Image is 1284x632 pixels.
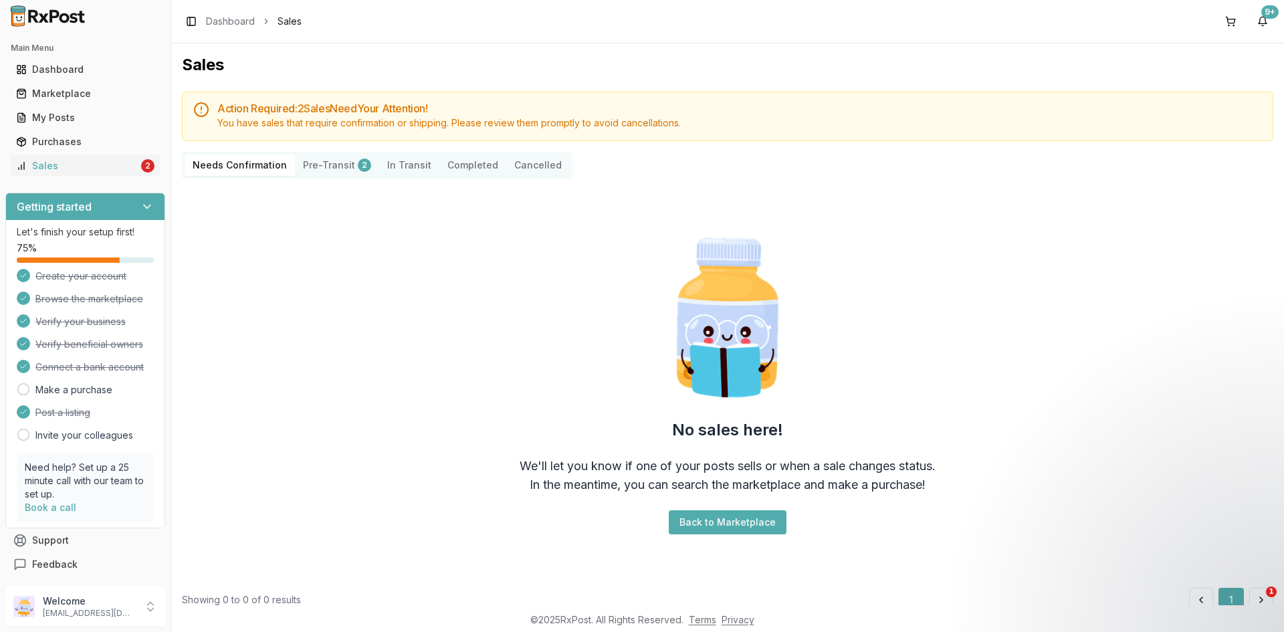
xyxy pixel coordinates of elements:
[17,241,37,255] span: 75 %
[182,593,301,607] div: Showing 0 to 0 of 0 results
[5,528,165,552] button: Support
[379,154,439,176] button: In Transit
[16,87,154,100] div: Marketplace
[217,103,1262,114] h5: Action Required: 2 Sale s Need Your Attention!
[35,406,90,419] span: Post a listing
[520,457,936,476] div: We'll let you know if one of your posts sells or when a sale changes status.
[35,292,143,306] span: Browse the marketplace
[141,159,154,173] div: 2
[1252,11,1273,32] button: 9+
[11,58,160,82] a: Dashboard
[295,154,379,176] button: Pre-Transit
[278,15,302,28] span: Sales
[25,461,146,501] p: Need help? Set up a 25 minute call with our team to set up.
[506,154,570,176] button: Cancelled
[16,111,154,124] div: My Posts
[669,510,786,534] button: Back to Marketplace
[16,159,138,173] div: Sales
[11,82,160,106] a: Marketplace
[722,614,754,625] a: Privacy
[43,595,136,608] p: Welcome
[25,502,76,513] a: Book a call
[16,63,154,76] div: Dashboard
[35,360,144,374] span: Connect a bank account
[5,107,165,128] button: My Posts
[35,338,143,351] span: Verify beneficial owners
[35,383,112,397] a: Make a purchase
[1266,587,1277,597] span: 1
[182,54,1273,76] h1: Sales
[217,116,1262,130] div: You have sales that require confirmation or shipping. Please review them promptly to avoid cancel...
[11,130,160,154] a: Purchases
[11,43,160,54] h2: Main Menu
[1261,5,1279,19] div: 9+
[1218,588,1244,612] button: 1
[530,476,926,494] div: In the meantime, you can search the marketplace and make a purchase!
[642,232,813,403] img: Smart Pill Bottle
[185,154,295,176] button: Needs Confirmation
[16,135,154,148] div: Purchases
[5,552,165,576] button: Feedback
[5,131,165,152] button: Purchases
[35,270,126,283] span: Create your account
[11,106,160,130] a: My Posts
[17,199,92,215] h3: Getting started
[11,154,160,178] a: Sales2
[43,608,136,619] p: [EMAIL_ADDRESS][DOMAIN_NAME]
[689,614,716,625] a: Terms
[5,59,165,80] button: Dashboard
[5,155,165,177] button: Sales2
[439,154,506,176] button: Completed
[5,5,91,27] img: RxPost Logo
[358,159,371,172] div: 2
[35,315,126,328] span: Verify your business
[5,83,165,104] button: Marketplace
[35,429,133,442] a: Invite your colleagues
[206,15,255,28] a: Dashboard
[17,225,154,239] p: Let's finish your setup first!
[672,419,783,441] h2: No sales here!
[32,558,78,571] span: Feedback
[13,596,35,617] img: User avatar
[206,15,302,28] nav: breadcrumb
[1239,587,1271,619] iframe: Intercom live chat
